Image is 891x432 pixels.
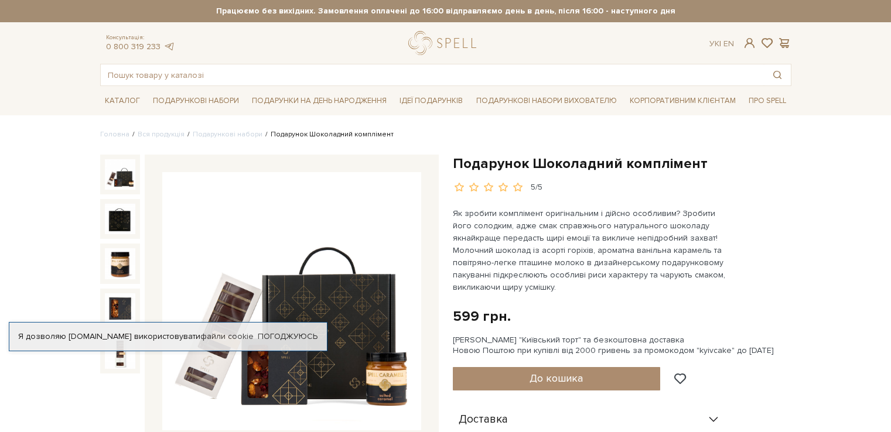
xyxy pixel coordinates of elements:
div: 599 грн. [453,307,511,325]
span: Доставка [459,414,508,425]
div: 5/5 [531,182,542,193]
img: Подарунок Шоколадний комплімент [105,204,135,234]
a: 0 800 319 233 [106,42,161,52]
a: Каталог [100,92,145,110]
a: Погоджуюсь [258,331,318,342]
a: En [723,39,734,49]
a: Подарункові набори вихователю [472,91,622,111]
p: Як зробити комплімент оригінальним і дійсно особливим? Зробити його солодким, адже смак справжньо... [453,207,728,293]
button: До кошика [453,367,661,390]
a: Про Spell [744,92,791,110]
a: Корпоративним клієнтам [625,91,740,111]
span: Консультація: [106,34,175,42]
button: Пошук товару у каталозі [764,64,791,85]
a: Ідеї подарунків [395,92,467,110]
img: Подарунок Шоколадний комплімент [105,293,135,324]
a: logo [408,31,482,55]
li: Подарунок Шоколадний комплімент [262,129,394,140]
a: Подарунки на День народження [247,92,391,110]
img: Подарунок Шоколадний комплімент [105,159,135,190]
div: Я дозволяю [DOMAIN_NAME] використовувати [9,331,327,342]
a: telegram [163,42,175,52]
img: Подарунок Шоколадний комплімент [105,338,135,368]
h1: Подарунок Шоколадний комплімент [453,155,791,173]
img: Подарунок Шоколадний комплімент [162,172,421,431]
div: [PERSON_NAME] "Київський торт" та безкоштовна доставка Новою Поштою при купівлі від 2000 гривень ... [453,335,791,356]
a: Подарункові набори [193,130,262,139]
div: Ук [709,39,734,49]
strong: Працюємо без вихідних. Замовлення оплачені до 16:00 відправляємо день в день, після 16:00 - насту... [100,6,791,16]
span: До кошика [530,372,583,385]
a: Подарункові набори [148,92,244,110]
span: | [719,39,721,49]
input: Пошук товару у каталозі [101,64,764,85]
a: Вся продукція [138,130,185,139]
img: Подарунок Шоколадний комплімент [105,248,135,279]
a: Головна [100,130,129,139]
a: файли cookie [200,331,254,341]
